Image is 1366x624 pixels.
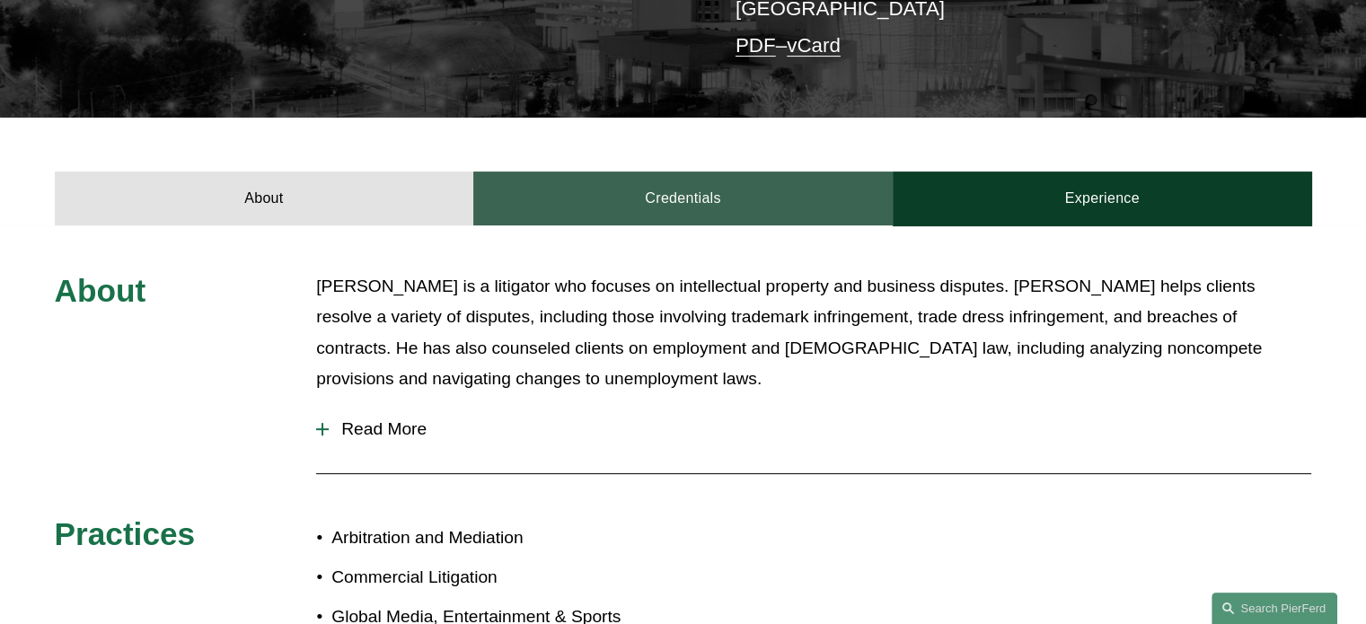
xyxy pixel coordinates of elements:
[736,34,776,57] a: PDF
[55,171,474,225] a: About
[787,34,841,57] a: vCard
[55,516,196,551] span: Practices
[331,562,683,593] p: Commercial Litigation
[473,171,893,225] a: Credentials
[55,273,146,308] span: About
[329,419,1311,439] span: Read More
[893,171,1312,225] a: Experience
[316,406,1311,453] button: Read More
[331,523,683,554] p: Arbitration and Mediation
[1212,593,1337,624] a: Search this site
[316,271,1311,395] p: [PERSON_NAME] is a litigator who focuses on intellectual property and business disputes. [PERSON_...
